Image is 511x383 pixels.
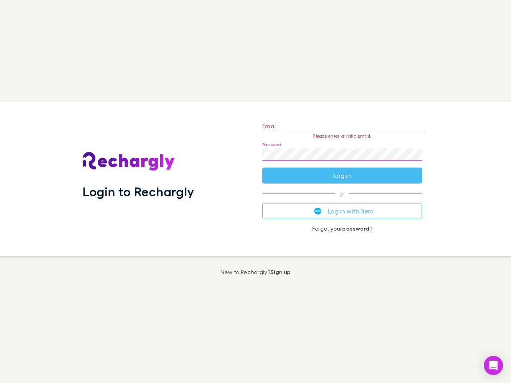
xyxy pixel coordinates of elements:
[262,168,422,184] button: Log in
[262,133,422,139] p: Please enter a valid email.
[83,152,175,171] img: Rechargly's Logo
[262,142,281,148] label: Password
[262,193,422,193] span: or
[83,184,194,199] h1: Login to Rechargly
[220,269,291,275] p: New to Rechargly?
[342,225,369,232] a: password
[314,207,321,215] img: Xero's logo
[484,356,503,375] div: Open Intercom Messenger
[262,203,422,219] button: Log in with Xero
[270,268,291,275] a: Sign up
[262,225,422,232] p: Forgot your ?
